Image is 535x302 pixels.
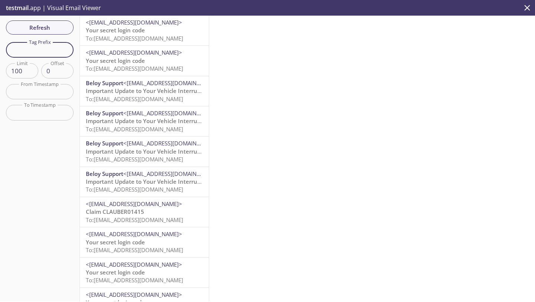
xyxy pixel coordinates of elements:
div: Beloy Support<[EMAIL_ADDRESS][DOMAIN_NAME]>Important Update to Your Vehicle Interruption Cover (V... [80,76,209,106]
span: <[EMAIL_ADDRESS][DOMAIN_NAME]> [123,79,220,87]
span: Your secret login code [86,238,145,246]
span: Beloy Support [86,79,123,87]
div: <[EMAIL_ADDRESS][DOMAIN_NAME]>Your secret login codeTo:[EMAIL_ADDRESS][DOMAIN_NAME] [80,46,209,75]
span: To: [EMAIL_ADDRESS][DOMAIN_NAME] [86,155,183,163]
span: To: [EMAIL_ADDRESS][DOMAIN_NAME] [86,216,183,224]
span: <[EMAIL_ADDRESS][DOMAIN_NAME]> [86,19,182,26]
button: Refresh [6,20,74,35]
span: To: [EMAIL_ADDRESS][DOMAIN_NAME] [86,276,183,284]
span: <[EMAIL_ADDRESS][DOMAIN_NAME]> [86,49,182,56]
span: To: [EMAIL_ADDRESS][DOMAIN_NAME] [86,65,183,72]
span: <[EMAIL_ADDRESS][DOMAIN_NAME]> [123,170,220,177]
span: Important Update to Your Vehicle Interruption Cover (VIC) Policy [86,148,259,155]
span: <[EMAIL_ADDRESS][DOMAIN_NAME]> [86,200,182,208]
div: Beloy Support<[EMAIL_ADDRESS][DOMAIN_NAME]>Important Update to Your Vehicle Interruption Cover (V... [80,167,209,197]
span: <[EMAIL_ADDRESS][DOMAIN_NAME]> [86,230,182,238]
div: <[EMAIL_ADDRESS][DOMAIN_NAME]>Your secret login codeTo:[EMAIL_ADDRESS][DOMAIN_NAME] [80,16,209,45]
span: Your secret login code [86,26,145,34]
span: Beloy Support [86,139,123,147]
span: Refresh [12,23,68,32]
span: Beloy Support [86,109,123,117]
span: Important Update to Your Vehicle Interruption Cover (VIC) Policy [86,87,259,94]
span: Important Update to Your Vehicle Interruption Cover (VIC) Policy [86,178,259,185]
span: testmail [6,4,29,12]
span: <[EMAIL_ADDRESS][DOMAIN_NAME]> [86,261,182,268]
span: Your secret login code [86,57,145,64]
span: Your secret login code [86,269,145,276]
span: <[EMAIL_ADDRESS][DOMAIN_NAME]> [123,109,220,117]
span: To: [EMAIL_ADDRESS][DOMAIN_NAME] [86,35,183,42]
span: Beloy Support [86,170,123,177]
div: Beloy Support<[EMAIL_ADDRESS][DOMAIN_NAME]>Important Update to Your Vehicle Interruption Cover (V... [80,106,209,136]
span: To: [EMAIL_ADDRESS][DOMAIN_NAME] [86,246,183,254]
div: Beloy Support<[EMAIL_ADDRESS][DOMAIN_NAME]>Important Update to Your Vehicle Interruption Cover (V... [80,136,209,166]
span: <[EMAIL_ADDRESS][DOMAIN_NAME]> [86,291,182,298]
span: Claim CLAUBER01415 [86,208,144,215]
div: <[EMAIL_ADDRESS][DOMAIN_NAME]>Your secret login codeTo:[EMAIL_ADDRESS][DOMAIN_NAME] [80,227,209,257]
span: To: [EMAIL_ADDRESS][DOMAIN_NAME] [86,95,183,103]
div: <[EMAIL_ADDRESS][DOMAIN_NAME]>Claim CLAUBER01415To:[EMAIL_ADDRESS][DOMAIN_NAME] [80,197,209,227]
span: To: [EMAIL_ADDRESS][DOMAIN_NAME] [86,125,183,133]
span: Important Update to Your Vehicle Interruption Cover (VIC) Policy [86,117,259,125]
div: <[EMAIL_ADDRESS][DOMAIN_NAME]>Your secret login codeTo:[EMAIL_ADDRESS][DOMAIN_NAME] [80,258,209,287]
span: <[EMAIL_ADDRESS][DOMAIN_NAME]> [123,139,220,147]
span: To: [EMAIL_ADDRESS][DOMAIN_NAME] [86,186,183,193]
